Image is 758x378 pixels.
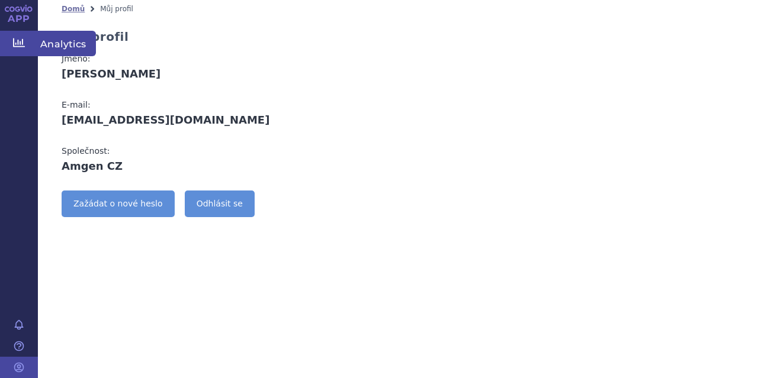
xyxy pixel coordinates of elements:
[62,98,330,111] div: E-mail:
[62,67,330,80] div: [PERSON_NAME]
[62,5,85,13] a: Domů
[62,30,129,44] h2: Můj profil
[62,190,175,217] a: Zažádat o nové heslo
[62,114,330,127] div: [EMAIL_ADDRESS][DOMAIN_NAME]
[185,190,255,217] a: Odhlásit se
[62,52,330,65] div: Jméno:
[62,160,330,173] div: Amgen CZ
[62,144,330,157] div: Společnost:
[38,31,96,56] span: Analytics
